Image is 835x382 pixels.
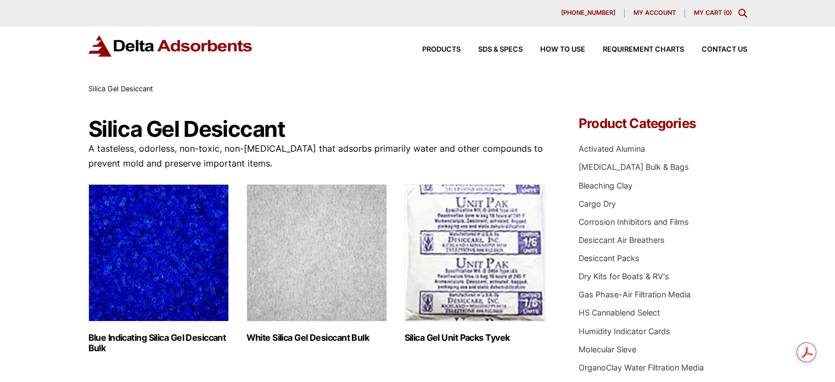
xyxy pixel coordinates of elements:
a: OrganoClay Water Filtration Media [579,363,704,372]
a: Molecular Sieve [579,345,636,354]
a: Products [405,46,461,53]
h2: Silica Gel Unit Packs Tyvek [405,333,545,343]
img: Silica Gel Unit Packs Tyvek [405,184,545,322]
span: [PHONE_NUMBER] [561,10,615,16]
a: Visit product category Blue Indicating Silica Gel Desiccant Bulk [88,184,229,353]
span: Silica Gel Desiccant [88,85,153,93]
div: Toggle Modal Content [738,9,747,18]
a: Gas Phase-Air Filtration Media [579,290,691,299]
span: Products [422,46,461,53]
span: My account [634,10,676,16]
span: 0 [726,9,730,16]
a: [MEDICAL_DATA] Bulk & Bags [579,162,689,171]
a: Dry Kits for Boats & RV's [579,272,669,281]
h1: Silica Gel Desiccant [88,117,546,141]
span: Contact Us [702,46,747,53]
h4: Product Categories [579,117,747,130]
a: My account [625,9,685,18]
a: Desiccant Air Breathers [579,235,665,245]
img: White Silica Gel Desiccant Bulk [246,184,387,322]
img: Delta Adsorbents [88,35,253,57]
a: Desiccant Packs [579,253,640,263]
a: Humidity Indicator Cards [579,326,670,336]
h2: Blue Indicating Silica Gel Desiccant Bulk [88,333,229,353]
a: HS Cannablend Select [579,308,660,317]
a: How to Use [523,46,585,53]
span: SDS & SPECS [478,46,523,53]
a: Contact Us [684,46,747,53]
a: SDS & SPECS [461,46,523,53]
img: Blue Indicating Silica Gel Desiccant Bulk [88,184,229,322]
p: A tasteless, odorless, non-toxic, non-[MEDICAL_DATA] that adsorbs primarily water and other compo... [88,141,546,171]
span: How to Use [540,46,585,53]
a: My Cart (0) [694,9,732,16]
a: Bleaching Clay [579,181,632,190]
a: Corrosion Inhibitors and Films [579,217,689,226]
a: Visit product category Silica Gel Unit Packs Tyvek [405,184,545,343]
a: Activated Alumina [579,144,645,153]
a: Cargo Dry [579,199,616,208]
a: Visit product category White Silica Gel Desiccant Bulk [246,184,387,343]
span: Requirement Charts [603,46,684,53]
a: Requirement Charts [585,46,684,53]
h2: White Silica Gel Desiccant Bulk [246,333,387,343]
a: [PHONE_NUMBER] [552,9,625,18]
